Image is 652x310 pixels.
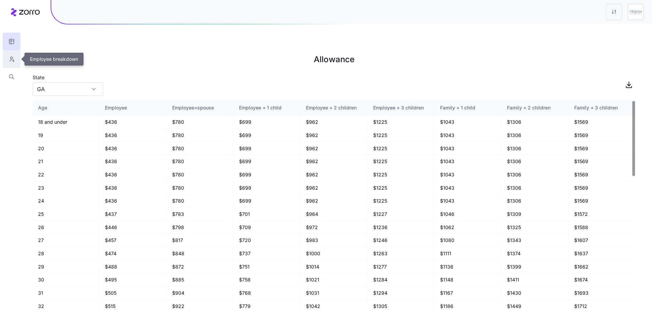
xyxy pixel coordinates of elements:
[99,155,166,168] td: $436
[99,221,166,234] td: $446
[368,287,435,300] td: $1294
[33,116,99,129] td: 18 and under
[33,168,99,182] td: 22
[33,194,99,208] td: 24
[167,247,234,260] td: $848
[435,247,502,260] td: $1111
[435,287,502,300] td: $1167
[167,129,234,142] td: $780
[234,208,301,221] td: $701
[569,273,636,287] td: $1674
[33,273,99,287] td: 30
[99,142,166,155] td: $436
[435,129,502,142] td: $1043
[99,260,166,274] td: $488
[38,104,94,111] div: Age
[569,221,636,234] td: $1588
[234,142,301,155] td: $699
[368,142,435,155] td: $1225
[234,234,301,247] td: $720
[167,260,234,274] td: $872
[440,104,496,111] div: Family + 1 child
[368,208,435,221] td: $1227
[502,182,568,195] td: $1306
[502,168,568,182] td: $1306
[368,155,435,168] td: $1225
[167,234,234,247] td: $817
[502,116,568,129] td: $1306
[569,208,636,221] td: $1572
[33,234,99,247] td: 27
[99,129,166,142] td: $436
[167,208,234,221] td: $783
[99,273,166,287] td: $495
[502,260,568,274] td: $1399
[502,221,568,234] td: $1325
[502,129,568,142] td: $1306
[435,273,502,287] td: $1148
[234,155,301,168] td: $699
[234,260,301,274] td: $751
[569,260,636,274] td: $1662
[569,142,636,155] td: $1569
[301,260,367,274] td: $1014
[502,234,568,247] td: $1343
[368,182,435,195] td: $1225
[435,208,502,221] td: $1046
[105,104,161,111] div: Employee
[502,142,568,155] td: $1306
[99,182,166,195] td: $436
[99,234,166,247] td: $457
[373,104,429,111] div: Employee + 3 children
[33,182,99,195] td: 23
[574,104,630,111] div: Family + 3 children
[569,194,636,208] td: $1569
[33,221,99,234] td: 26
[435,221,502,234] td: $1062
[569,129,636,142] td: $1569
[33,142,99,155] td: 20
[167,116,234,129] td: $780
[167,194,234,208] td: $780
[435,168,502,182] td: $1043
[301,273,367,287] td: $1021
[33,155,99,168] td: 21
[435,155,502,168] td: $1043
[368,168,435,182] td: $1225
[569,234,636,247] td: $1607
[301,168,367,182] td: $962
[301,208,367,221] td: $964
[502,273,568,287] td: $1411
[234,273,301,287] td: $758
[301,142,367,155] td: $962
[368,273,435,287] td: $1284
[502,287,568,300] td: $1430
[569,287,636,300] td: $1693
[569,168,636,182] td: $1569
[234,221,301,234] td: $709
[569,155,636,168] td: $1569
[569,116,636,129] td: $1569
[502,194,568,208] td: $1306
[172,104,228,111] div: Employee+spouse
[301,155,367,168] td: $962
[167,168,234,182] td: $780
[502,247,568,260] td: $1374
[502,208,568,221] td: $1309
[569,247,636,260] td: $1637
[435,116,502,129] td: $1043
[99,287,166,300] td: $505
[33,208,99,221] td: 25
[167,182,234,195] td: $780
[301,182,367,195] td: $962
[99,168,166,182] td: $436
[435,260,502,274] td: $1136
[368,260,435,274] td: $1277
[301,287,367,300] td: $1031
[167,221,234,234] td: $798
[33,287,99,300] td: 31
[234,116,301,129] td: $699
[502,155,568,168] td: $1306
[368,116,435,129] td: $1225
[99,116,166,129] td: $436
